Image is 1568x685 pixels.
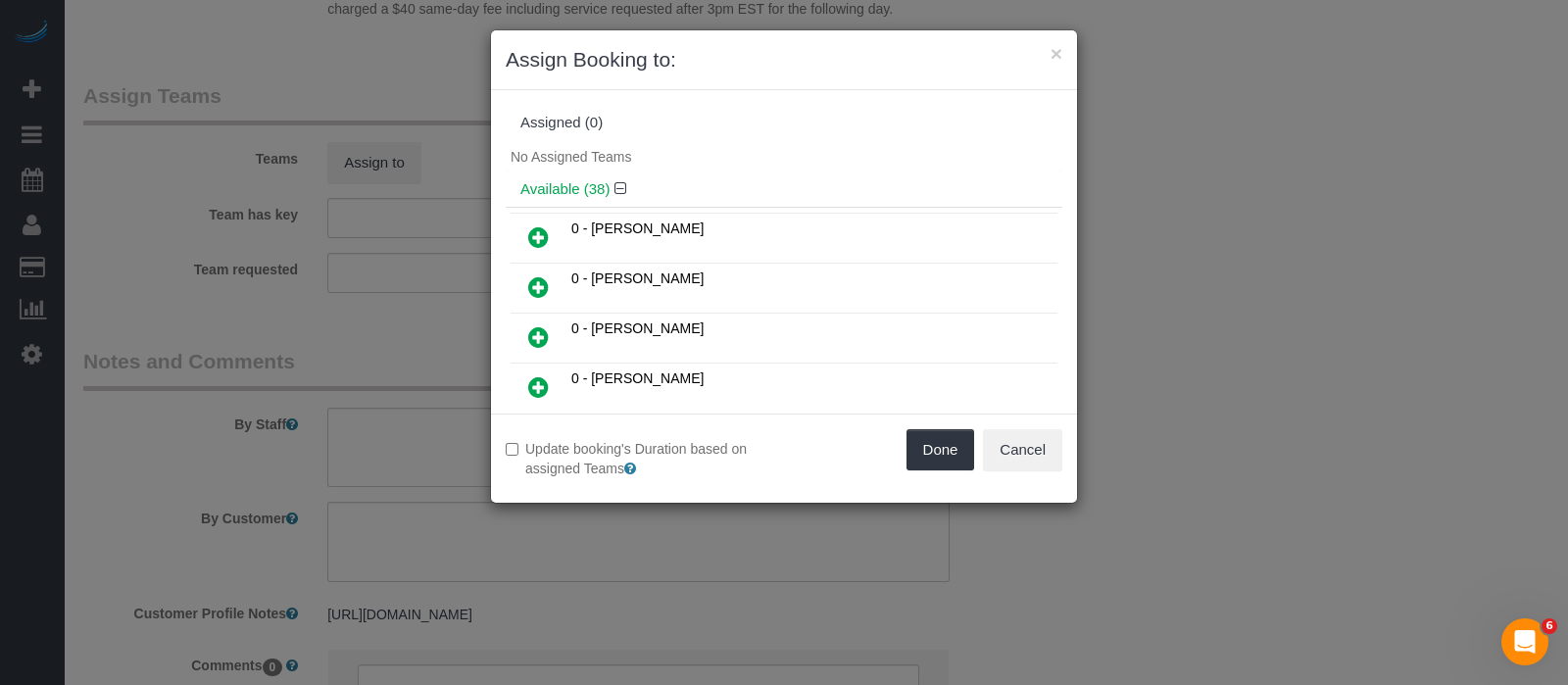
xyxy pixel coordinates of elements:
[520,181,1048,198] h4: Available (38)
[571,220,704,236] span: 0 - [PERSON_NAME]
[571,320,704,336] span: 0 - [PERSON_NAME]
[1542,618,1557,634] span: 6
[983,429,1062,470] button: Cancel
[520,115,1048,131] div: Assigned (0)
[1051,43,1062,64] button: ×
[571,270,704,286] span: 0 - [PERSON_NAME]
[506,443,518,456] input: Update booking's Duration based on assigned Teams
[1501,618,1548,665] iframe: Intercom live chat
[906,429,975,470] button: Done
[506,439,769,478] label: Update booking's Duration based on assigned Teams
[571,370,704,386] span: 0 - [PERSON_NAME]
[511,149,631,165] span: No Assigned Teams
[506,45,1062,74] h3: Assign Booking to:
